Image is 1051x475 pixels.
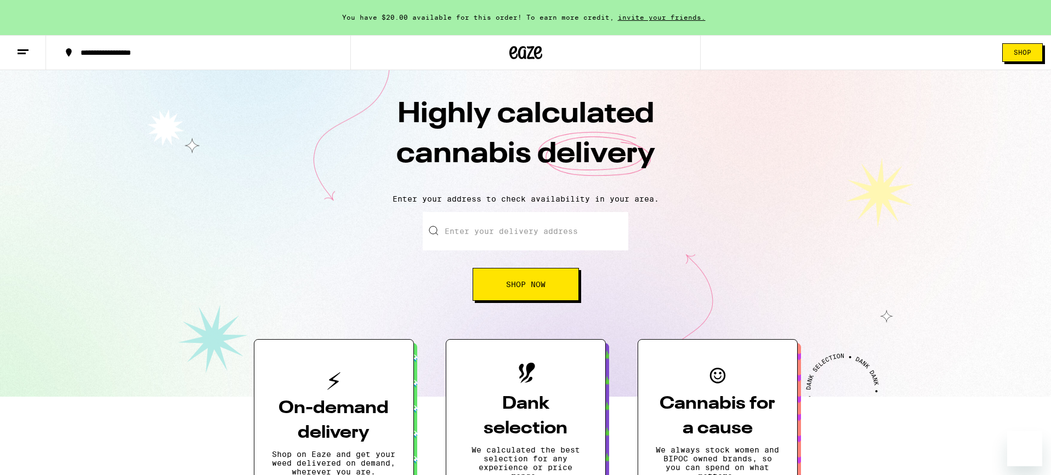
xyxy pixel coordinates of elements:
[1014,49,1031,56] span: Shop
[1007,431,1042,466] iframe: Button to launch messaging window
[334,95,718,186] h1: Highly calculated cannabis delivery
[11,194,1040,203] p: Enter your address to check availability in your area.
[342,14,614,21] span: You have $20.00 available for this order! To earn more credit,
[994,43,1051,62] a: Shop
[423,212,628,250] input: Enter your delivery address
[464,392,588,441] h3: Dank selection
[614,14,709,21] span: invite your friends.
[1002,43,1043,62] button: Shop
[506,281,546,288] span: Shop Now
[473,268,579,301] button: Shop Now
[272,396,396,445] h3: On-demand delivery
[656,392,780,441] h3: Cannabis for a cause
